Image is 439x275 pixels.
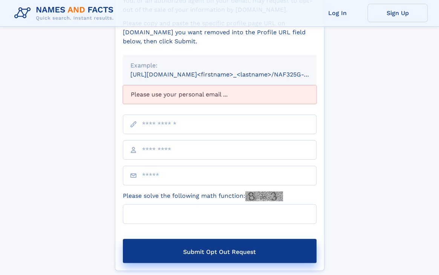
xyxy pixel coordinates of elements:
button: Submit Opt Out Request [123,239,317,263]
small: [URL][DOMAIN_NAME]<firstname>_<lastname>/NAF325G-xxxxxxxx [130,71,331,78]
a: Log In [307,4,367,22]
div: Example: [130,61,309,70]
div: Please use your personal email ... [123,85,317,104]
img: Logo Names and Facts [11,3,120,23]
label: Please solve the following math function: [123,191,283,201]
a: Sign Up [367,4,428,22]
div: Please copy and paste the specific profile page URL on [DOMAIN_NAME] you want removed into the Pr... [123,19,317,46]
